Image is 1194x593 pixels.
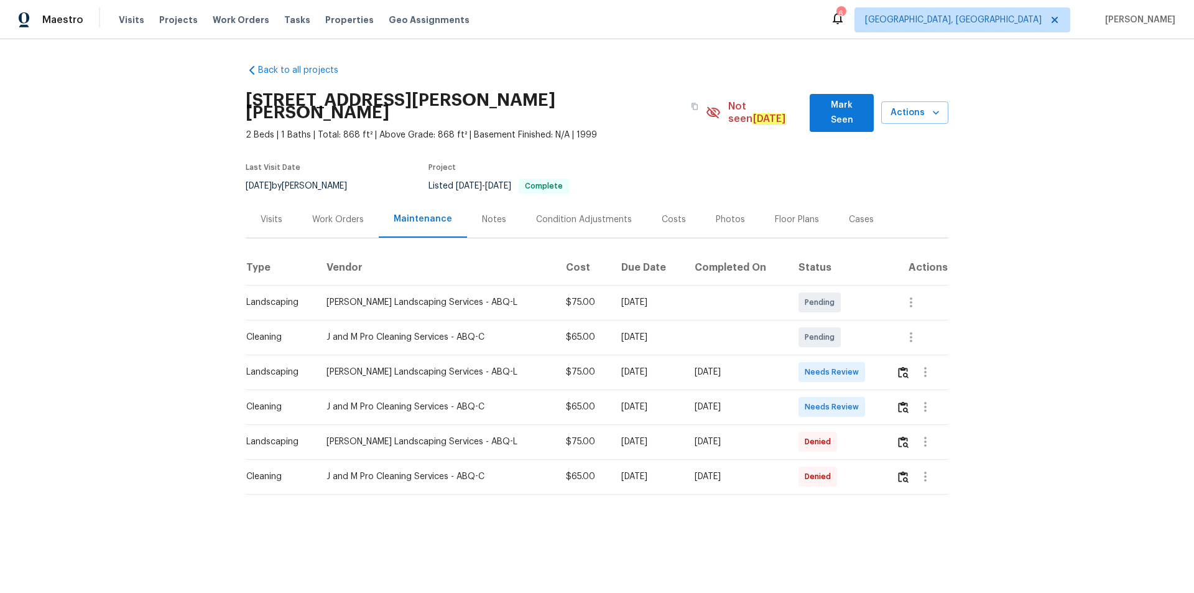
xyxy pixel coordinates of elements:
[836,7,845,20] div: 6
[695,366,779,378] div: [DATE]
[246,179,362,194] div: by [PERSON_NAME]
[213,14,269,26] span: Work Orders
[896,357,910,387] button: Review Icon
[886,250,948,285] th: Actions
[326,331,545,343] div: J and M Pro Cleaning Services - ABQ-C
[621,366,675,378] div: [DATE]
[789,250,887,285] th: Status
[898,436,909,448] img: Review Icon
[119,14,144,26] span: Visits
[881,101,948,124] button: Actions
[246,296,307,309] div: Landscaping
[312,213,364,226] div: Work Orders
[849,213,874,226] div: Cases
[261,213,282,226] div: Visits
[246,182,272,190] span: [DATE]
[566,296,602,309] div: $75.00
[752,113,786,124] em: [DATE]
[898,367,909,378] img: Review Icon
[536,213,632,226] div: Condition Adjustments
[1100,14,1175,26] span: [PERSON_NAME]
[389,14,470,26] span: Geo Assignments
[485,182,511,190] span: [DATE]
[246,94,683,119] h2: [STREET_ADDRESS][PERSON_NAME][PERSON_NAME]
[246,331,307,343] div: Cleaning
[810,94,874,132] button: Mark Seen
[246,164,300,171] span: Last Visit Date
[428,182,569,190] span: Listed
[456,182,511,190] span: -
[621,470,675,483] div: [DATE]
[246,250,317,285] th: Type
[566,366,602,378] div: $75.00
[621,331,675,343] div: [DATE]
[805,331,840,343] span: Pending
[566,331,602,343] div: $65.00
[317,250,555,285] th: Vendor
[896,392,910,422] button: Review Icon
[246,64,365,77] a: Back to all projects
[246,436,307,448] div: Landscaping
[326,470,545,483] div: J and M Pro Cleaning Services - ABQ-C
[621,296,675,309] div: [DATE]
[716,213,745,226] div: Photos
[683,95,706,118] button: Copy Address
[695,436,779,448] div: [DATE]
[611,250,685,285] th: Due Date
[566,470,602,483] div: $65.00
[805,366,864,378] span: Needs Review
[566,436,602,448] div: $75.00
[891,105,938,121] span: Actions
[326,366,545,378] div: [PERSON_NAME] Landscaping Services - ABQ-L
[394,213,452,225] div: Maintenance
[325,14,374,26] span: Properties
[284,16,310,24] span: Tasks
[685,250,789,285] th: Completed On
[246,366,307,378] div: Landscaping
[695,470,779,483] div: [DATE]
[896,462,910,492] button: Review Icon
[775,213,819,226] div: Floor Plans
[456,182,482,190] span: [DATE]
[159,14,198,26] span: Projects
[326,401,545,413] div: J and M Pro Cleaning Services - ABQ-C
[820,98,864,128] span: Mark Seen
[898,471,909,483] img: Review Icon
[898,401,909,413] img: Review Icon
[865,14,1042,26] span: [GEOGRAPHIC_DATA], [GEOGRAPHIC_DATA]
[662,213,686,226] div: Costs
[805,401,864,413] span: Needs Review
[805,296,840,309] span: Pending
[246,129,706,141] span: 2 Beds | 1 Baths | Total: 868 ft² | Above Grade: 868 ft² | Basement Finished: N/A | 1999
[42,14,83,26] span: Maestro
[566,401,602,413] div: $65.00
[621,401,675,413] div: [DATE]
[246,401,307,413] div: Cleaning
[621,436,675,448] div: [DATE]
[695,401,779,413] div: [DATE]
[428,164,456,171] span: Project
[520,182,568,190] span: Complete
[556,250,612,285] th: Cost
[326,436,545,448] div: [PERSON_NAME] Landscaping Services - ABQ-L
[805,436,836,448] span: Denied
[896,427,910,457] button: Review Icon
[326,296,545,309] div: [PERSON_NAME] Landscaping Services - ABQ-L
[482,213,506,226] div: Notes
[246,470,307,483] div: Cleaning
[805,470,836,483] span: Denied
[728,100,802,125] span: Not seen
